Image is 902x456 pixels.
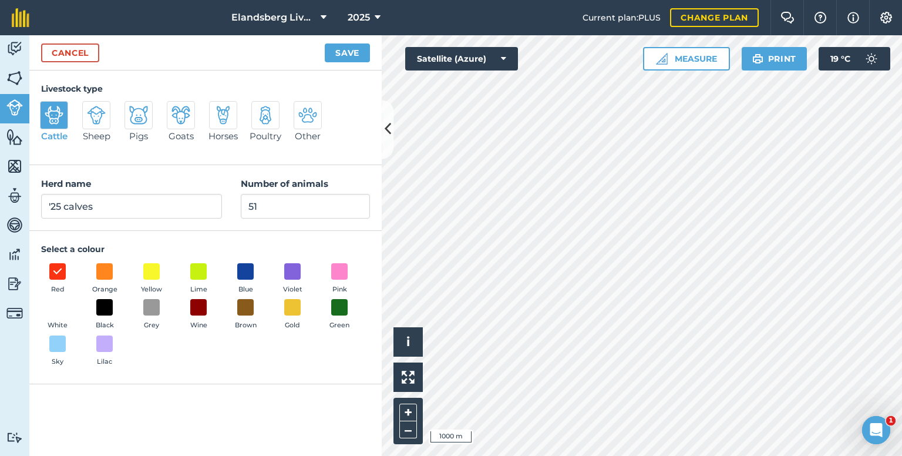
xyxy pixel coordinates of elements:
a: Change plan [670,8,759,27]
button: Green [323,299,356,331]
img: svg+xml;base64,PD94bWwgdmVyc2lvbj0iMS4wIiBlbmNvZGluZz0idXRmLTgiPz4KPCEtLSBHZW5lcmF0b3I6IEFkb2JlIE... [6,305,23,321]
h4: Livestock type [41,82,370,95]
strong: Select a colour [41,244,105,254]
button: Save [325,43,370,62]
span: Lime [190,284,207,295]
img: Four arrows, one pointing top left, one top right, one bottom right and the last bottom left [402,371,415,384]
img: svg+xml;base64,PD94bWwgdmVyc2lvbj0iMS4wIiBlbmNvZGluZz0idXRmLTgiPz4KPCEtLSBHZW5lcmF0b3I6IEFkb2JlIE... [6,246,23,263]
span: Red [51,284,65,295]
span: Grey [144,320,159,331]
button: Lilac [88,336,121,367]
button: Measure [643,47,730,71]
span: Wine [190,320,207,331]
iframe: Intercom live chat [862,416,890,444]
img: fieldmargin Logo [12,8,29,27]
span: Sheep [83,129,110,143]
span: Sky [52,357,63,367]
img: svg+xml;base64,PD94bWwgdmVyc2lvbj0iMS4wIiBlbmNvZGluZz0idXRmLTgiPz4KPCEtLSBHZW5lcmF0b3I6IEFkb2JlIE... [6,187,23,204]
button: Brown [229,299,262,331]
img: svg+xml;base64,PHN2ZyB4bWxucz0iaHR0cDovL3d3dy53My5vcmcvMjAwMC9zdmciIHdpZHRoPSI1NiIgaGVpZ2h0PSI2MC... [6,157,23,175]
button: Orange [88,263,121,295]
button: Black [88,299,121,331]
span: Black [96,320,114,331]
img: svg+xml;base64,PD94bWwgdmVyc2lvbj0iMS4wIiBlbmNvZGluZz0idXRmLTgiPz4KPCEtLSBHZW5lcmF0b3I6IEFkb2JlIE... [860,47,883,71]
span: White [48,320,68,331]
img: svg+xml;base64,PHN2ZyB4bWxucz0iaHR0cDovL3d3dy53My5vcmcvMjAwMC9zdmciIHdpZHRoPSIxOSIgaGVpZ2h0PSIyNC... [752,52,763,66]
button: Wine [182,299,215,331]
span: Violet [283,284,302,295]
button: White [41,299,74,331]
span: Poultry [250,129,281,143]
img: svg+xml;base64,PHN2ZyB4bWxucz0iaHR0cDovL3d3dy53My5vcmcvMjAwMC9zdmciIHdpZHRoPSIxNyIgaGVpZ2h0PSIxNy... [847,11,859,25]
button: Pink [323,263,356,295]
img: svg+xml;base64,PD94bWwgdmVyc2lvbj0iMS4wIiBlbmNvZGluZz0idXRmLTgiPz4KPCEtLSBHZW5lcmF0b3I6IEFkb2JlIE... [298,106,317,125]
a: Cancel [41,43,99,62]
img: svg+xml;base64,PD94bWwgdmVyc2lvbj0iMS4wIiBlbmNvZGluZz0idXRmLTgiPz4KPCEtLSBHZW5lcmF0b3I6IEFkb2JlIE... [6,99,23,116]
span: Pink [332,284,347,295]
span: Current plan : PLUS [583,11,661,24]
img: svg+xml;base64,PHN2ZyB4bWxucz0iaHR0cDovL3d3dy53My5vcmcvMjAwMC9zdmciIHdpZHRoPSI1NiIgaGVpZ2h0PSI2MC... [6,128,23,146]
button: Gold [276,299,309,331]
span: 2025 [348,11,370,25]
img: svg+xml;base64,PHN2ZyB4bWxucz0iaHR0cDovL3d3dy53My5vcmcvMjAwMC9zdmciIHdpZHRoPSIxOCIgaGVpZ2h0PSIyNC... [52,264,63,279]
img: svg+xml;base64,PD94bWwgdmVyc2lvbj0iMS4wIiBlbmNvZGluZz0idXRmLTgiPz4KPCEtLSBHZW5lcmF0b3I6IEFkb2JlIE... [129,106,148,125]
span: Elandsberg Livestock [231,11,316,25]
img: svg+xml;base64,PHN2ZyB4bWxucz0iaHR0cDovL3d3dy53My5vcmcvMjAwMC9zdmciIHdpZHRoPSI1NiIgaGVpZ2h0PSI2MC... [6,69,23,87]
span: Other [295,129,321,143]
img: svg+xml;base64,PD94bWwgdmVyc2lvbj0iMS4wIiBlbmNvZGluZz0idXRmLTgiPz4KPCEtLSBHZW5lcmF0b3I6IEFkb2JlIE... [87,106,106,125]
button: Print [742,47,807,71]
span: 19 ° C [830,47,850,71]
img: svg+xml;base64,PD94bWwgdmVyc2lvbj0iMS4wIiBlbmNvZGluZz0idXRmLTgiPz4KPCEtLSBHZW5lcmF0b3I6IEFkb2JlIE... [6,275,23,293]
span: Pigs [129,129,148,143]
button: Violet [276,263,309,295]
button: Yellow [135,263,168,295]
img: A cog icon [879,12,893,24]
span: Orange [92,284,117,295]
span: Brown [235,320,257,331]
span: Lilac [97,357,112,367]
span: Horses [208,129,238,143]
button: Blue [229,263,262,295]
button: i [393,327,423,357]
button: 19 °C [819,47,890,71]
img: svg+xml;base64,PD94bWwgdmVyc2lvbj0iMS4wIiBlbmNvZGluZz0idXRmLTgiPz4KPCEtLSBHZW5lcmF0b3I6IEFkb2JlIE... [256,106,275,125]
span: Yellow [141,284,162,295]
img: svg+xml;base64,PD94bWwgdmVyc2lvbj0iMS4wIiBlbmNvZGluZz0idXRmLTgiPz4KPCEtLSBHZW5lcmF0b3I6IEFkb2JlIE... [6,40,23,58]
img: svg+xml;base64,PD94bWwgdmVyc2lvbj0iMS4wIiBlbmNvZGluZz0idXRmLTgiPz4KPCEtLSBHZW5lcmF0b3I6IEFkb2JlIE... [6,216,23,234]
span: 1 [886,416,896,425]
span: Gold [285,320,300,331]
span: Blue [238,284,253,295]
img: svg+xml;base64,PD94bWwgdmVyc2lvbj0iMS4wIiBlbmNvZGluZz0idXRmLTgiPz4KPCEtLSBHZW5lcmF0b3I6IEFkb2JlIE... [6,432,23,443]
strong: Herd name [41,178,91,189]
span: Goats [169,129,194,143]
img: Two speech bubbles overlapping with the left bubble in the forefront [780,12,795,24]
button: Grey [135,299,168,331]
strong: Number of animals [241,178,328,189]
img: svg+xml;base64,PD94bWwgdmVyc2lvbj0iMS4wIiBlbmNvZGluZz0idXRmLTgiPz4KPCEtLSBHZW5lcmF0b3I6IEFkb2JlIE... [45,106,63,125]
img: svg+xml;base64,PD94bWwgdmVyc2lvbj0iMS4wIiBlbmNvZGluZz0idXRmLTgiPz4KPCEtLSBHZW5lcmF0b3I6IEFkb2JlIE... [214,106,233,125]
button: Red [41,263,74,295]
button: Lime [182,263,215,295]
button: + [399,404,417,421]
img: Ruler icon [656,53,668,65]
button: Sky [41,336,74,367]
span: Green [329,320,349,331]
span: i [406,334,410,349]
span: Cattle [41,129,68,143]
button: – [399,421,417,438]
img: A question mark icon [813,12,827,24]
img: svg+xml;base64,PD94bWwgdmVyc2lvbj0iMS4wIiBlbmNvZGluZz0idXRmLTgiPz4KPCEtLSBHZW5lcmF0b3I6IEFkb2JlIE... [171,106,190,125]
button: Satellite (Azure) [405,47,518,71]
